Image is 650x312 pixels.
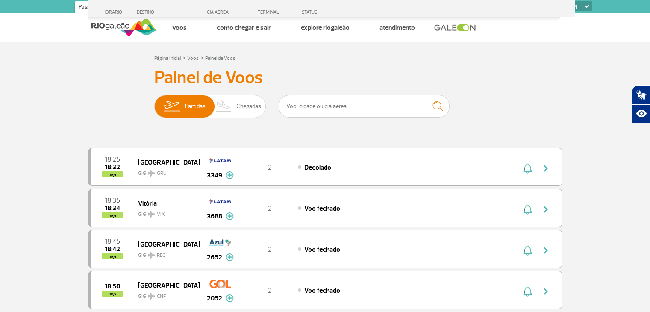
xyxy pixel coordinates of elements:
span: hoje [102,171,123,177]
img: sino-painel-voo.svg [523,163,532,174]
span: 2025-09-24 18:45:00 [105,238,120,244]
a: Voos [172,24,187,32]
span: Chegadas [236,95,261,118]
div: HORÁRIO [91,9,137,15]
span: Voo fechado [304,286,340,295]
img: sino-painel-voo.svg [523,245,532,256]
a: Voos [187,55,199,62]
span: Voo fechado [304,245,340,254]
a: Painel de Voos [205,55,235,62]
img: sino-painel-voo.svg [523,204,532,215]
span: 2025-09-24 18:35:00 [105,197,120,203]
a: > [200,53,203,62]
span: VIX [157,211,165,218]
span: 2025-09-24 18:42:00 [105,246,120,252]
button: Abrir recursos assistivos. [632,104,650,123]
a: Atendimento [379,24,415,32]
div: DESTINO [137,9,199,15]
span: 3349 [207,170,222,180]
img: mais-info-painel-voo.svg [226,294,234,302]
img: slider-desembarque [212,95,237,118]
span: 2 [268,204,272,213]
img: seta-direita-painel-voo.svg [541,286,551,297]
button: Abrir tradutor de língua de sinais. [632,85,650,104]
a: Como chegar e sair [217,24,271,32]
span: 2052 [207,293,222,303]
div: CIA AÉREA [199,9,242,15]
span: 3688 [207,211,222,221]
img: mais-info-painel-voo.svg [226,212,234,220]
span: Partidas [185,95,206,118]
a: Explore RIOgaleão [301,24,350,32]
span: GIG [138,165,193,177]
span: 2025-09-24 18:32:56 [105,164,120,170]
span: [GEOGRAPHIC_DATA] [138,238,193,250]
h3: Painel de Voos [154,67,496,88]
a: Passageiros [75,1,110,15]
span: Vitória [138,197,193,209]
span: [GEOGRAPHIC_DATA] [138,156,193,168]
img: seta-direita-painel-voo.svg [541,245,551,256]
span: 2025-09-24 18:25:00 [105,156,120,162]
span: Voo fechado [304,204,340,213]
span: 2025-09-24 18:50:00 [105,283,120,289]
span: 2 [268,286,272,295]
img: mais-info-painel-voo.svg [226,171,234,179]
span: hoje [102,212,123,218]
img: seta-direita-painel-voo.svg [541,163,551,174]
span: [GEOGRAPHIC_DATA] [138,280,193,291]
a: Página Inicial [154,55,181,62]
img: mais-info-painel-voo.svg [226,253,234,261]
span: 2025-09-24 18:34:00 [105,205,120,211]
span: GIG [138,288,193,300]
span: 2 [268,163,272,172]
img: destiny_airplane.svg [148,170,155,177]
img: destiny_airplane.svg [148,293,155,300]
span: REC [157,252,165,259]
div: TERMINAL [242,9,297,15]
span: hoje [102,291,123,297]
span: hoje [102,253,123,259]
img: destiny_airplane.svg [148,252,155,259]
span: 2 [268,245,272,254]
input: Voo, cidade ou cia aérea [279,95,450,118]
span: GRU [157,170,167,177]
span: GIG [138,247,193,259]
span: GIG [138,206,193,218]
a: > [182,53,185,62]
img: seta-direita-painel-voo.svg [541,204,551,215]
span: 2652 [207,252,222,262]
img: slider-embarque [158,95,185,118]
div: Plugin de acessibilidade da Hand Talk. [632,85,650,123]
span: CNF [157,293,166,300]
img: sino-painel-voo.svg [523,286,532,297]
img: destiny_airplane.svg [148,211,155,218]
span: Decolado [304,163,331,172]
div: STATUS [297,9,367,15]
